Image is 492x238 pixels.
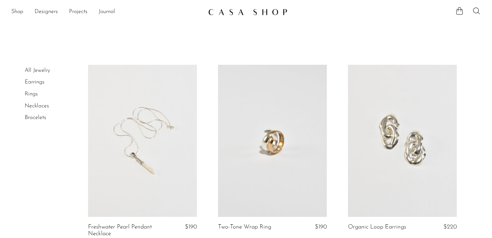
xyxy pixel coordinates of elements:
a: Necklaces [25,103,49,109]
ul: NEW HEADER MENU [11,6,203,18]
a: Journal [99,7,115,17]
a: Two-Tone Wrap Ring [218,224,271,230]
a: Earrings [25,79,44,85]
span: $220 [443,224,457,230]
a: Projects [69,7,87,17]
a: Shop [11,7,23,17]
a: Rings [25,91,38,97]
a: Organic Loop Earrings [348,224,406,230]
nav: Desktop navigation [11,6,203,18]
a: Bracelets [25,115,46,120]
span: $190 [315,224,327,230]
a: All Jewelry [25,68,50,73]
a: Designers [35,7,58,17]
a: Freshwater Pearl Pendant Necklace [88,224,160,237]
span: $190 [185,224,197,230]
